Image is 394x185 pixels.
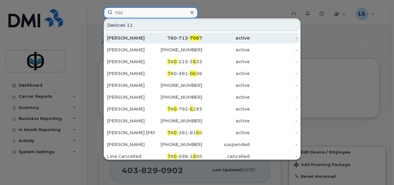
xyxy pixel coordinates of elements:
[105,19,300,31] div: Devices
[202,141,250,148] div: suspended
[250,153,297,159] div: -
[155,141,202,148] div: [PHONE_NUMBER]
[155,130,202,136] div: 8 -381-81 0
[107,153,155,159] div: Line Cancelled
[250,47,297,53] div: -
[105,115,300,126] a: [PERSON_NAME][PHONE_NUMBER]active-
[105,32,300,44] a: [PERSON_NAME]780-713-7067active-
[202,59,250,65] div: active
[167,154,171,159] span: 7
[107,94,155,100] div: [PERSON_NAME]
[202,35,250,41] div: active
[196,130,199,135] span: 6
[202,118,250,124] div: active
[202,153,250,159] div: cancelled
[202,82,250,88] div: active
[155,94,202,100] div: [PHONE_NUMBER]
[107,130,155,136] div: [PERSON_NAME] [PERSON_NAME]
[105,127,300,138] a: [PERSON_NAME] [PERSON_NAME]780-381-8160active-
[190,106,193,112] span: 6
[105,56,300,67] a: [PERSON_NAME]780-215-3633active-
[250,82,297,88] div: -
[155,47,202,53] div: [PHONE_NUMBER]
[107,106,155,112] div: [PERSON_NAME]
[105,92,300,103] a: [PERSON_NAME][PHONE_NUMBER]active-
[155,106,202,112] div: 8 -792- 293
[107,118,155,124] div: [PERSON_NAME]
[174,154,177,159] span: 0
[127,22,133,28] span: 11
[107,47,155,53] div: [PERSON_NAME]
[107,82,155,88] div: [PERSON_NAME]
[174,130,177,135] span: 0
[190,35,199,41] span: 706
[193,59,196,64] span: 6
[193,154,196,159] span: 6
[107,70,155,77] div: [PERSON_NAME]
[167,130,171,135] span: 7
[155,70,202,77] div: 80-381- 36
[202,94,250,100] div: active
[167,71,171,76] span: 7
[155,118,202,124] div: [PHONE_NUMBER]
[105,44,300,55] a: [PERSON_NAME][PHONE_NUMBER]active-
[190,71,196,76] span: 06
[250,94,297,100] div: -
[167,106,171,112] span: 7
[105,80,300,91] a: [PERSON_NAME][PHONE_NUMBER]active-
[250,118,297,124] div: -
[167,59,171,64] span: 7
[202,70,250,77] div: active
[107,35,155,41] div: [PERSON_NAME]
[105,103,300,115] a: [PERSON_NAME]780-792-6293active-
[250,141,297,148] div: -
[155,82,202,88] div: [PHONE_NUMBER]
[202,106,250,112] div: active
[250,35,297,41] div: -
[107,59,155,65] div: [PERSON_NAME]
[105,68,300,79] a: [PERSON_NAME]780-381-0636active-
[155,35,202,41] div: 780-713- 7
[174,106,177,112] span: 0
[202,130,250,136] div: active
[202,47,250,53] div: active
[105,139,300,150] a: [PERSON_NAME][PHONE_NUMBER]suspended-
[250,106,297,112] div: -
[250,130,297,136] div: -
[155,59,202,65] div: 8 -215-3 33
[155,153,202,159] div: 8 -598-1 50
[250,59,297,65] div: -
[105,151,300,162] a: Line Cancelled780-598-1650cancelled-
[250,70,297,77] div: -
[107,141,155,148] div: [PERSON_NAME]
[174,59,177,64] span: 0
